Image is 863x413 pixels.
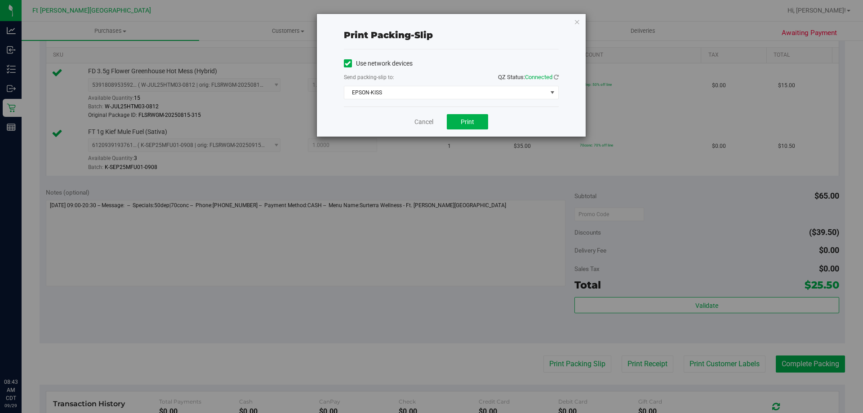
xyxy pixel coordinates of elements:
[344,86,547,99] span: EPSON-KISS
[547,86,558,99] span: select
[461,118,474,125] span: Print
[447,114,488,129] button: Print
[344,59,413,68] label: Use network devices
[344,30,433,40] span: Print packing-slip
[414,117,433,127] a: Cancel
[525,74,552,80] span: Connected
[344,73,394,81] label: Send packing-slip to:
[498,74,559,80] span: QZ Status:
